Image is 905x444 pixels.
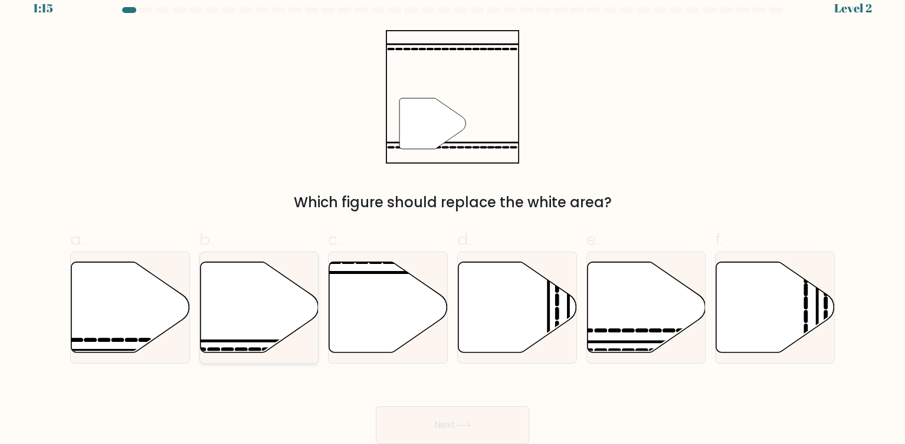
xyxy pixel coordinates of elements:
[399,98,465,149] g: "
[457,228,471,251] span: d.
[715,228,723,251] span: f.
[586,228,599,251] span: e.
[77,192,828,213] div: Which figure should replace the white area?
[199,228,214,251] span: b.
[328,228,341,251] span: c.
[376,406,529,444] button: Next
[70,228,84,251] span: a.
